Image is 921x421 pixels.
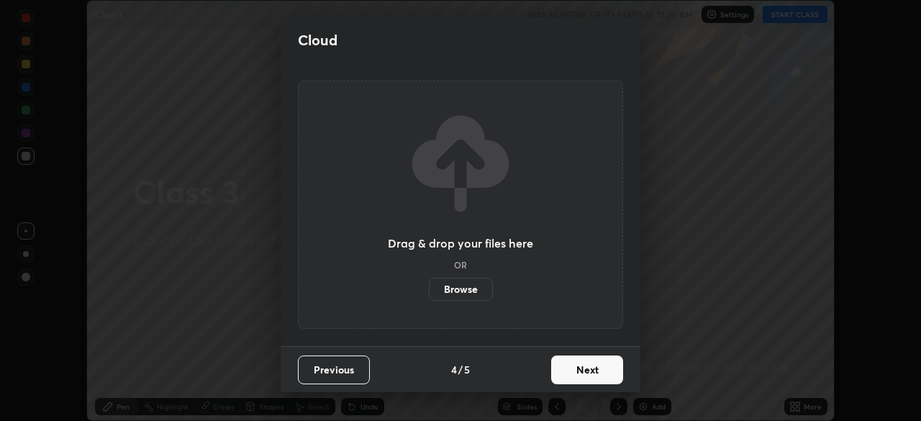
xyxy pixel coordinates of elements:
[454,261,467,269] h5: OR
[298,31,337,50] h2: Cloud
[451,362,457,377] h4: 4
[388,237,533,249] h3: Drag & drop your files here
[464,362,470,377] h4: 5
[458,362,463,377] h4: /
[298,356,370,384] button: Previous
[551,356,623,384] button: Next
